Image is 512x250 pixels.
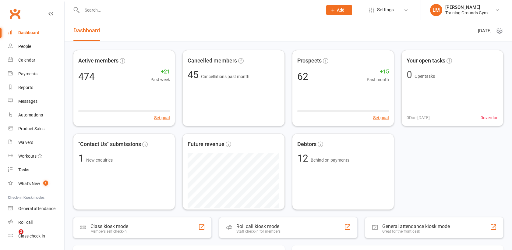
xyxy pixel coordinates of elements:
[373,114,389,121] button: Set goal
[297,72,308,81] div: 62
[6,229,21,244] iframe: Intercom live chat
[18,234,45,238] div: Class check-in
[326,5,352,15] button: Add
[407,114,430,121] span: 0 Due [DATE]
[8,149,64,163] a: Workouts
[297,56,322,65] span: Prospects
[7,6,23,21] a: Clubworx
[311,158,349,162] span: Behind on payments
[18,71,37,76] div: Payments
[8,53,64,67] a: Calendar
[8,163,64,177] a: Tasks
[297,152,311,164] span: 12
[8,202,64,216] a: General attendance kiosk mode
[80,6,318,14] input: Search...
[73,20,100,41] a: Dashboard
[18,112,43,117] div: Automations
[445,10,488,16] div: Training Grounds Gym
[8,26,64,40] a: Dashboard
[8,229,64,243] a: Class kiosk mode
[382,229,450,234] div: Great for the front desk
[445,5,488,10] div: [PERSON_NAME]
[367,76,389,83] span: Past month
[150,76,170,83] span: Past week
[90,229,128,234] div: Members self check-in
[18,220,33,225] div: Roll call
[297,140,316,149] span: Debtors
[43,180,48,186] span: 1
[8,177,64,191] a: What's New1
[19,229,23,234] span: 2
[8,122,64,136] a: Product Sales
[8,67,64,81] a: Payments
[8,216,64,229] a: Roll call
[18,140,33,145] div: Waivers
[407,56,445,65] span: Your open tasks
[236,223,281,229] div: Roll call kiosk mode
[18,181,40,186] div: What's New
[18,58,35,62] div: Calendar
[337,8,344,12] span: Add
[18,154,37,159] div: Workouts
[415,74,435,79] span: Open tasks
[367,67,389,76] span: +15
[18,167,29,172] div: Tasks
[382,223,450,229] div: General attendance kiosk mode
[8,95,64,108] a: Messages
[188,140,224,149] span: Future revenue
[18,206,55,211] div: General attendance
[8,40,64,53] a: People
[430,4,442,16] div: LM
[377,3,394,17] span: Settings
[478,27,492,34] span: [DATE]
[78,140,141,149] span: "Contact Us" submissions
[407,70,412,80] div: 0
[78,56,118,65] span: Active members
[201,74,249,79] span: Cancellations past month
[90,223,128,229] div: Class kiosk mode
[18,126,44,131] div: Product Sales
[18,85,33,90] div: Reports
[236,229,281,234] div: Staff check-in for members
[18,30,39,35] div: Dashboard
[188,69,201,80] span: 45
[150,67,170,76] span: +21
[154,114,170,121] button: Set goal
[481,114,498,121] span: 0 overdue
[188,56,237,65] span: Cancelled members
[18,44,31,49] div: People
[18,99,37,104] div: Messages
[8,108,64,122] a: Automations
[8,136,64,149] a: Waivers
[78,152,86,164] span: 1
[78,72,95,81] div: 474
[86,158,113,162] span: New enquiries
[8,81,64,95] a: Reports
